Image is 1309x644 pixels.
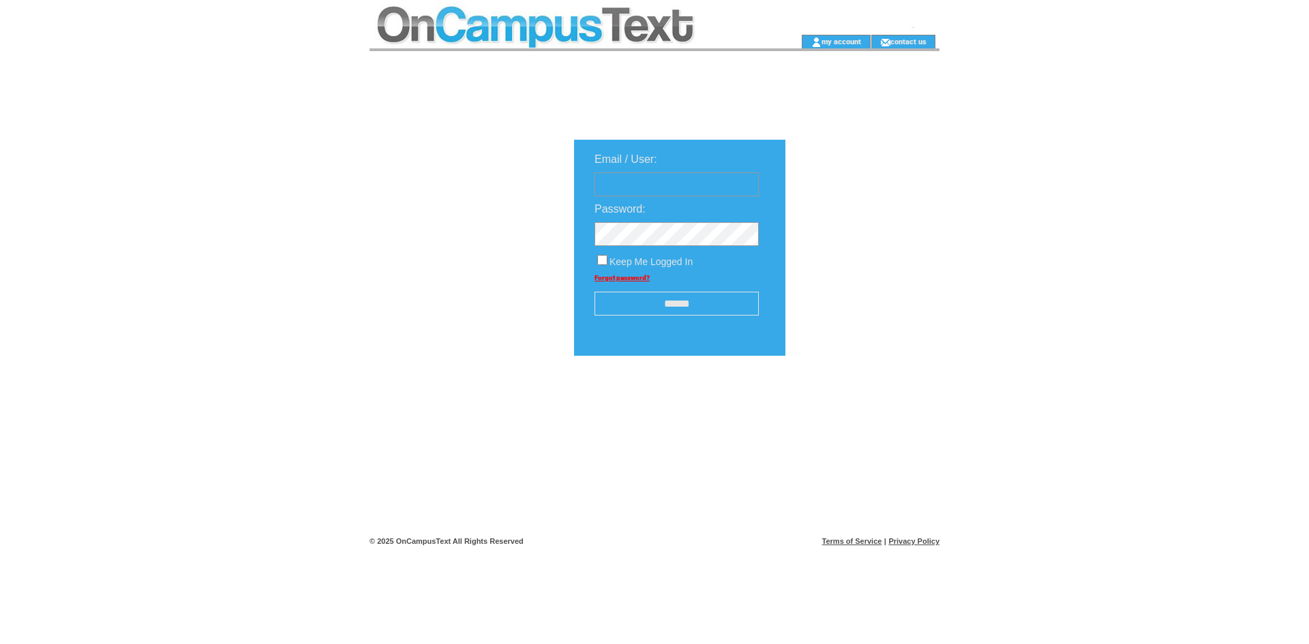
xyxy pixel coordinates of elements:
[880,37,890,48] img: contact_us_icon.gif
[884,537,886,545] span: |
[890,37,927,46] a: contact us
[822,537,882,545] a: Terms of Service
[888,537,939,545] a: Privacy Policy
[370,537,524,545] span: © 2025 OnCampusText All Rights Reserved
[610,256,693,267] span: Keep Me Logged In
[595,274,650,281] a: Forgot password?
[811,37,822,48] img: account_icon.gif
[822,37,861,46] a: my account
[595,153,657,165] span: Email / User:
[825,390,893,407] img: transparent.png
[595,203,646,215] span: Password:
